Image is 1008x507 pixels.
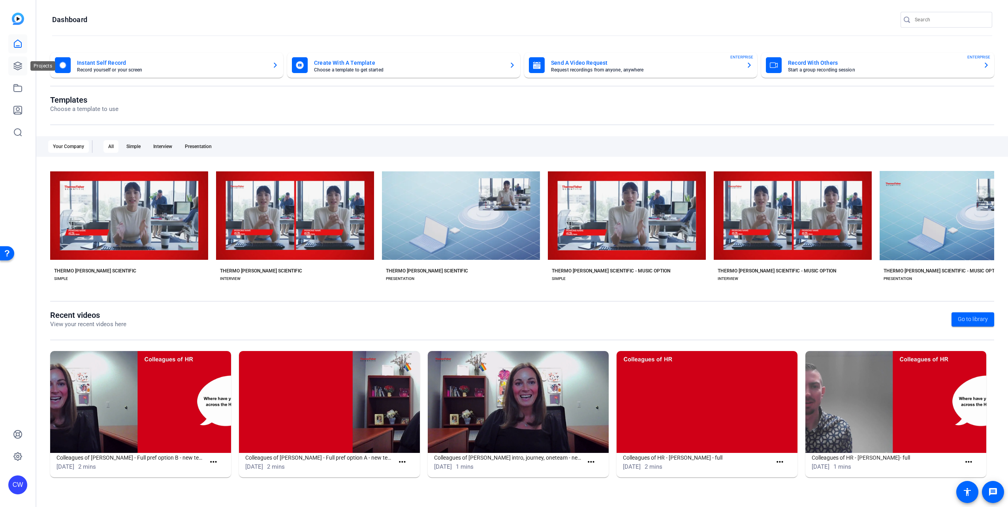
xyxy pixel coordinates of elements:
[586,457,596,467] mat-icon: more_horiz
[718,268,836,274] div: THERMO [PERSON_NAME] SCIENTIFIC - MUSIC OPTION
[56,463,74,470] span: [DATE]
[122,140,145,153] div: Simple
[314,68,503,72] mat-card-subtitle: Choose a template to get started
[915,15,986,24] input: Search
[48,140,89,153] div: Your Company
[386,268,468,274] div: THERMO [PERSON_NAME] SCIENTIFIC
[434,453,583,462] h1: Colleagues of [PERSON_NAME] intro, journey, oneteam - new template
[812,453,961,462] h1: Colleagues of HR - [PERSON_NAME]- full
[967,54,990,60] span: ENTERPRISE
[209,457,218,467] mat-icon: more_horiz
[958,315,988,323] span: Go to library
[964,457,974,467] mat-icon: more_horiz
[50,310,126,320] h1: Recent videos
[52,15,87,24] h1: Dashboard
[884,276,912,282] div: PRESENTATION
[730,54,753,60] span: ENTERPRISE
[833,463,851,470] span: 1 mins
[551,68,740,72] mat-card-subtitle: Request recordings from anyone, anywhere
[180,140,216,153] div: Presentation
[149,140,177,153] div: Interview
[428,351,609,453] img: Colleagues of HR - Walter - Short intro, journey, oneteam - new template
[50,320,126,329] p: View your recent videos here
[314,58,503,68] mat-card-title: Create With A Template
[617,351,797,453] img: Colleagues of HR - Martinez - full
[524,53,757,78] button: Send A Video RequestRequest recordings from anyone, anywhereENTERPRISE
[30,61,55,71] div: Projects
[623,463,641,470] span: [DATE]
[54,276,68,282] div: SIMPLE
[8,475,27,494] div: CW
[50,95,118,105] h1: Templates
[50,105,118,114] p: Choose a template to use
[963,487,972,497] mat-icon: accessibility
[397,457,407,467] mat-icon: more_horiz
[761,53,994,78] button: Record With OthersStart a group recording sessionENTERPRISE
[552,276,566,282] div: SIMPLE
[552,268,670,274] div: THERMO [PERSON_NAME] SCIENTIFIC - MUSIC OPTION
[78,463,96,470] span: 2 mins
[77,68,266,72] mat-card-subtitle: Record yourself or your screen
[103,140,118,153] div: All
[386,276,414,282] div: PRESENTATION
[12,13,24,25] img: blue-gradient.svg
[805,351,986,453] img: Colleagues of HR - Kerley- full
[434,463,452,470] span: [DATE]
[812,463,829,470] span: [DATE]
[220,268,302,274] div: THERMO [PERSON_NAME] SCIENTIFIC
[239,351,420,453] img: Colleagues of HR - Walter - Full pref option A - new template
[988,487,998,497] mat-icon: message
[718,276,738,282] div: INTERVIEW
[952,312,994,327] a: Go to library
[267,463,285,470] span: 2 mins
[884,268,1002,274] div: THERMO [PERSON_NAME] SCIENTIFIC - MUSIC OPTION
[788,58,977,68] mat-card-title: Record With Others
[50,53,283,78] button: Instant Self RecordRecord yourself or your screen
[220,276,241,282] div: INTERVIEW
[623,453,772,462] h1: Colleagues of HR - [PERSON_NAME] - full
[551,58,740,68] mat-card-title: Send A Video Request
[245,453,394,462] h1: Colleagues of [PERSON_NAME] - Full pref option A - new template
[56,453,205,462] h1: Colleagues of [PERSON_NAME] - Full pref option B - new template
[788,68,977,72] mat-card-subtitle: Start a group recording session
[245,463,263,470] span: [DATE]
[50,351,231,453] img: Colleagues of HR - Walter - Full pref option B - new template
[645,463,662,470] span: 2 mins
[287,53,520,78] button: Create With A TemplateChoose a template to get started
[77,58,266,68] mat-card-title: Instant Self Record
[456,463,474,470] span: 1 mins
[54,268,136,274] div: THERMO [PERSON_NAME] SCIENTIFIC
[775,457,785,467] mat-icon: more_horiz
